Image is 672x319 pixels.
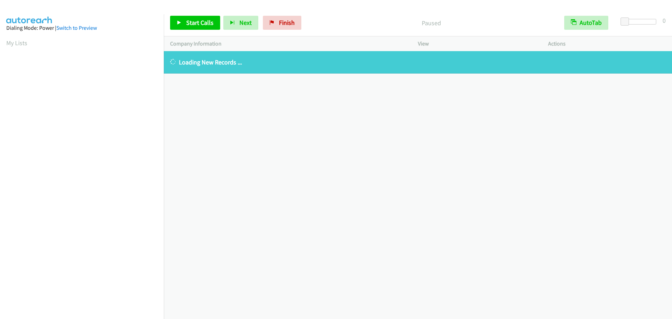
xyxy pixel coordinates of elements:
a: My Lists [6,39,27,47]
p: Company Information [170,40,405,48]
button: AutoTab [564,16,608,30]
p: Paused [311,18,552,28]
div: 0 [663,16,666,25]
span: Next [239,19,252,27]
a: Finish [263,16,301,30]
p: Loading New Records ... [170,57,666,67]
span: Finish [279,19,295,27]
div: Dialing Mode: Power | [6,24,157,32]
p: View [418,40,535,48]
a: Switch to Preview [56,25,97,31]
a: Start Calls [170,16,220,30]
p: Actions [548,40,666,48]
div: Delay between calls (in seconds) [624,19,656,25]
span: Start Calls [186,19,213,27]
button: Next [223,16,258,30]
